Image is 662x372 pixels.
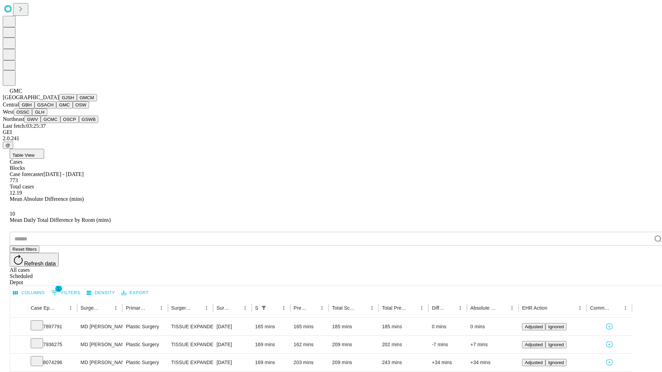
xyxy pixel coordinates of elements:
span: Adjusted [525,342,543,347]
span: 1 [55,285,62,292]
div: Plastic Surgery [126,354,164,371]
button: OSW [73,101,89,108]
div: +7 mins [470,336,515,353]
button: Menu [507,303,517,313]
button: Sort [192,303,202,313]
button: Sort [101,303,111,313]
div: MD [PERSON_NAME] [PERSON_NAME] Md [81,318,119,335]
button: Adjusted [522,359,545,366]
button: Ignored [545,359,566,366]
button: Menu [417,303,427,313]
button: Menu [575,303,585,313]
div: 0 mins [432,318,463,335]
div: [DATE] [217,318,248,335]
div: 8074296 [31,354,74,371]
button: Menu [202,303,211,313]
div: +34 mins [432,354,463,371]
div: 1 active filter [259,303,269,313]
button: GBH [19,101,34,108]
div: Surgeon Name [81,305,101,311]
div: Absolute Difference [470,305,497,311]
button: GLH [32,108,47,116]
span: Central [3,102,19,107]
button: Adjusted [522,323,545,330]
div: 169 mins [255,336,287,353]
span: Northeast [3,116,24,122]
button: Menu [279,303,289,313]
div: 7897791 [31,318,74,335]
div: -7 mins [432,336,463,353]
span: Adjusted [525,324,543,329]
span: Mean Daily Total Difference by Room (mins) [10,217,111,223]
button: Sort [147,303,157,313]
div: TISSUE EXPANDER PLACEMENT IN [MEDICAL_DATA] [171,318,210,335]
div: Plastic Surgery [126,318,164,335]
button: Refresh data [10,253,59,267]
span: [DATE] - [DATE] [43,171,83,177]
button: Sort [611,303,621,313]
div: Difference [432,305,445,311]
div: 185 mins [332,318,375,335]
div: Scheduled In Room Duration [255,305,258,311]
button: Select columns [11,288,47,298]
div: 209 mins [332,354,375,371]
button: Menu [111,303,121,313]
button: Expand [13,357,24,369]
button: Sort [358,303,367,313]
div: 0 mins [470,318,515,335]
button: GWV [24,116,41,123]
span: Last fetch: 03:25:37 [3,123,46,129]
div: 2.0.241 [3,135,659,142]
div: EHR Action [522,305,547,311]
button: Menu [240,303,250,313]
button: Menu [317,303,327,313]
span: Refresh data [24,261,56,267]
button: Sort [498,303,507,313]
span: Ignored [548,324,564,329]
button: GCMC [41,116,60,123]
button: Expand [13,321,24,333]
button: Expand [13,339,24,351]
div: GEI [3,129,659,135]
div: Comments [590,305,610,311]
span: [GEOGRAPHIC_DATA] [3,94,59,100]
span: 773 [10,177,18,183]
button: Sort [56,303,66,313]
button: Sort [269,303,279,313]
button: Sort [231,303,240,313]
div: Total Predicted Duration [382,305,407,311]
button: GMCM [77,94,97,101]
button: Sort [548,303,558,313]
button: GJSH [59,94,77,101]
div: MD [PERSON_NAME] [PERSON_NAME] Md [81,336,119,353]
button: GSACH [34,101,56,108]
button: Density [85,288,117,298]
div: Predicted In Room Duration [294,305,307,311]
span: Reset filters [12,247,37,252]
div: +34 mins [470,354,515,371]
div: 203 mins [294,354,325,371]
div: 165 mins [294,318,325,335]
div: 7936275 [31,336,74,353]
button: Menu [157,303,166,313]
button: OSSC [14,108,32,116]
div: TISSUE EXPANDER PLACEMENT IN [MEDICAL_DATA] [171,354,210,371]
div: TISSUE EXPANDER PLACEMENT IN [MEDICAL_DATA] [171,336,210,353]
button: Export [120,288,150,298]
div: 243 mins [382,354,425,371]
button: Menu [621,303,630,313]
div: Surgery Date [217,305,230,311]
button: Sort [308,303,317,313]
button: @ [3,142,13,149]
button: Menu [367,303,377,313]
span: Ignored [548,342,564,347]
div: 162 mins [294,336,325,353]
div: [DATE] [217,336,248,353]
span: Total cases [10,184,34,189]
button: Ignored [545,323,566,330]
div: 209 mins [332,336,375,353]
div: Total Scheduled Duration [332,305,357,311]
div: 169 mins [255,354,287,371]
button: Show filters [49,287,82,298]
span: Table View [12,153,34,158]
